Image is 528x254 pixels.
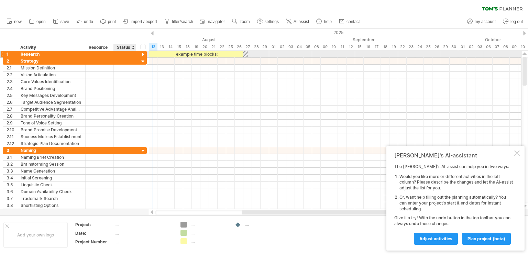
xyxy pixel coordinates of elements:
[75,17,95,26] a: undo
[372,43,381,51] div: Wednesday, 17 September 2025
[121,17,159,26] a: import / export
[21,209,82,216] div: Audience Testing
[7,71,17,78] div: 2.2
[75,230,113,236] div: Date:
[7,140,17,147] div: 2.12
[235,43,243,51] div: Tuesday, 26 August 2025
[208,19,225,24] span: navigator
[381,43,389,51] div: Thursday, 18 September 2025
[21,202,82,209] div: Shortlisting Options
[321,43,329,51] div: Tuesday, 9 September 2025
[346,19,360,24] span: contact
[7,209,17,216] div: 3.9
[467,43,475,51] div: Thursday, 2 October 2025
[157,43,166,51] div: Wednesday, 13 August 2025
[7,99,17,106] div: 2.6
[399,195,513,212] li: Or, want help filling out the planning automatically? You can enter your project's start & end da...
[21,181,82,188] div: Linguistic Check
[419,236,452,241] span: Adjust activities
[394,164,513,244] div: The [PERSON_NAME]'s AI-assist can help you in two ways: Give it a try! With the undo button in th...
[7,58,17,64] div: 2
[21,188,82,195] div: Domain Availability Check
[7,147,17,154] div: 3
[36,19,46,24] span: open
[114,230,172,236] div: ....
[21,147,82,154] div: Naming
[493,43,501,51] div: Tuesday, 7 October 2025
[286,43,295,51] div: Wednesday, 3 September 2025
[21,71,82,78] div: Vision Articulation
[200,43,209,51] div: Wednesday, 20 August 2025
[75,239,113,245] div: Project Number
[21,126,82,133] div: Brand Promise Development
[252,43,261,51] div: Thursday, 28 August 2025
[432,43,441,51] div: Friday, 26 September 2025
[346,43,355,51] div: Friday, 12 September 2025
[338,43,346,51] div: Thursday, 11 September 2025
[226,43,235,51] div: Monday, 25 August 2025
[21,99,82,106] div: Target Audience Segmentation
[7,113,17,119] div: 2.8
[149,43,157,51] div: Tuesday, 12 August 2025
[7,65,17,71] div: 2.1
[131,19,157,24] span: import / export
[7,181,17,188] div: 3.5
[398,43,407,51] div: Monday, 22 September 2025
[209,43,218,51] div: Thursday, 21 August 2025
[510,19,523,24] span: log out
[269,36,458,43] div: September 2025
[424,43,432,51] div: Thursday, 25 September 2025
[20,44,81,51] div: Activity
[84,19,93,24] span: undo
[364,43,372,51] div: Tuesday, 16 September 2025
[7,188,17,195] div: 3.6
[312,43,321,51] div: Monday, 8 September 2025
[441,43,450,51] div: Monday, 29 September 2025
[21,65,82,71] div: Mission Definition
[7,202,17,209] div: 3.8
[7,133,17,140] div: 2.11
[7,168,17,174] div: 3.3
[218,43,226,51] div: Friday, 22 August 2025
[243,43,252,51] div: Wednesday, 27 August 2025
[7,126,17,133] div: 2.10
[27,17,48,26] a: open
[3,222,68,248] div: Add your own logo
[21,78,82,85] div: Core Values Identification
[245,222,282,228] div: ....
[51,17,71,26] a: save
[355,43,364,51] div: Monday, 15 September 2025
[329,43,338,51] div: Wednesday, 10 September 2025
[21,133,82,140] div: Success Metrics Establishment
[5,17,24,26] a: new
[21,161,82,167] div: Brainstorming Session
[518,43,527,51] div: Friday, 10 October 2025
[199,17,227,26] a: navigator
[21,85,82,92] div: Brand Positioning
[7,161,17,167] div: 3.2
[60,19,69,24] span: save
[7,78,17,85] div: 2.3
[190,230,228,236] div: ....
[510,43,518,51] div: Thursday, 9 October 2025
[501,17,525,26] a: log out
[475,19,496,24] span: my account
[458,43,467,51] div: Wednesday, 1 October 2025
[21,113,82,119] div: Brand Personality Creation
[475,43,484,51] div: Friday, 3 October 2025
[175,43,183,51] div: Friday, 15 August 2025
[149,51,243,57] div: example time blocks:
[21,58,82,64] div: Strategy
[465,17,498,26] a: my account
[484,43,493,51] div: Monday, 6 October 2025
[269,43,278,51] div: Monday, 1 September 2025
[240,19,250,24] span: zoom
[21,140,82,147] div: Strategic Plan Documentation
[7,51,17,57] div: 1
[265,19,279,24] span: settings
[21,51,82,57] div: Research
[7,195,17,202] div: 3.7
[21,154,82,161] div: Naming Brief Creation
[278,43,286,51] div: Tuesday, 2 September 2025
[315,17,334,26] a: help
